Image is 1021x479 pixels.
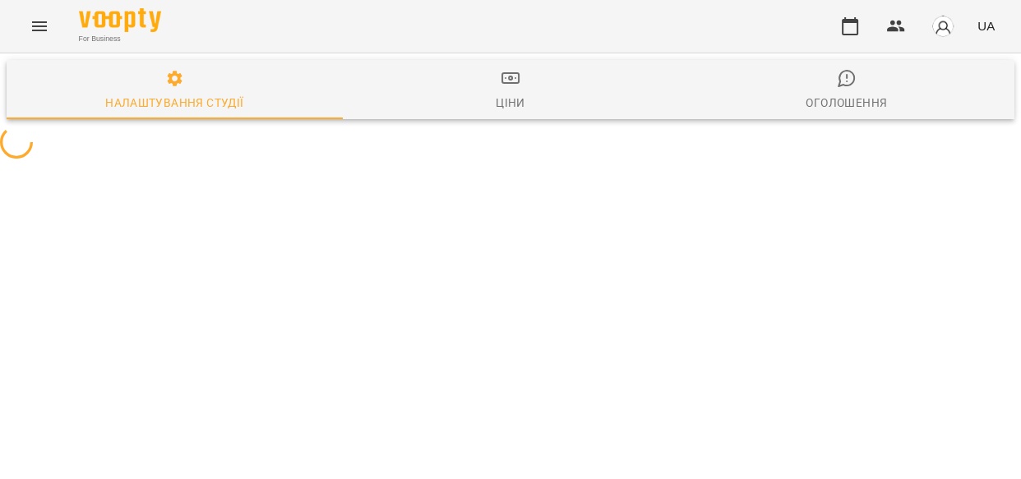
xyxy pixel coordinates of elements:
div: Оголошення [806,93,887,113]
span: For Business [79,34,161,44]
button: Menu [20,7,59,46]
span: UA [977,17,995,35]
div: Налаштування студії [105,93,243,113]
img: Voopty Logo [79,8,161,32]
button: UA [971,11,1001,41]
div: Ціни [496,93,525,113]
img: avatar_s.png [931,15,954,38]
